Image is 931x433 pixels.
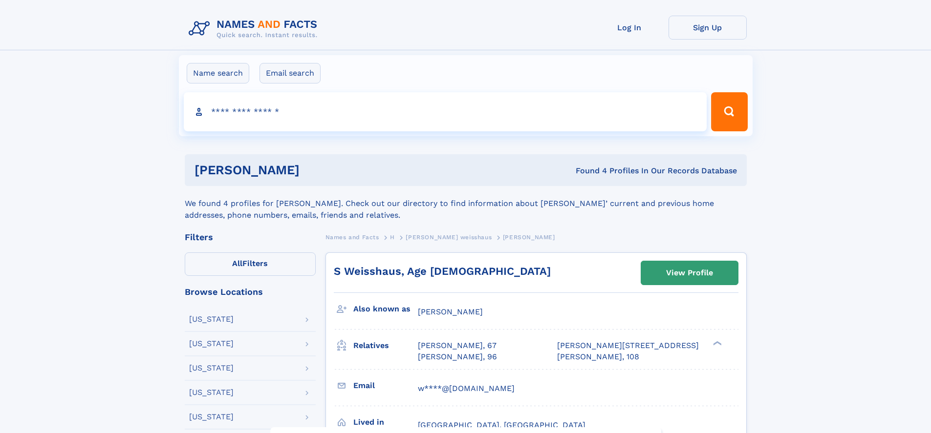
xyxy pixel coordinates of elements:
[189,315,234,323] div: [US_STATE]
[189,340,234,348] div: [US_STATE]
[666,262,713,284] div: View Profile
[711,92,747,131] button: Search Button
[260,63,321,83] label: Email search
[641,261,738,285] a: View Profile
[185,16,325,42] img: Logo Names and Facts
[418,351,497,362] a: [PERSON_NAME], 96
[353,377,418,394] h3: Email
[418,420,585,430] span: [GEOGRAPHIC_DATA], [GEOGRAPHIC_DATA]
[325,231,379,243] a: Names and Facts
[184,92,707,131] input: search input
[185,186,747,221] div: We found 4 profiles for [PERSON_NAME]. Check out our directory to find information about [PERSON_...
[418,307,483,316] span: [PERSON_NAME]
[437,165,737,176] div: Found 4 Profiles In Our Records Database
[185,252,316,276] label: Filters
[390,234,395,241] span: H
[353,337,418,354] h3: Relatives
[557,351,639,362] a: [PERSON_NAME], 108
[590,16,669,40] a: Log In
[669,16,747,40] a: Sign Up
[711,340,722,347] div: ❯
[503,234,555,241] span: [PERSON_NAME]
[189,364,234,372] div: [US_STATE]
[334,265,551,277] a: S Weisshaus, Age [DEMOGRAPHIC_DATA]
[189,413,234,421] div: [US_STATE]
[390,231,395,243] a: H
[557,340,699,351] a: [PERSON_NAME][STREET_ADDRESS]
[418,340,497,351] a: [PERSON_NAME], 67
[187,63,249,83] label: Name search
[353,414,418,431] h3: Lived in
[185,288,316,296] div: Browse Locations
[406,231,492,243] a: [PERSON_NAME] weisshaus
[195,164,438,176] h1: [PERSON_NAME]
[406,234,492,241] span: [PERSON_NAME] weisshaus
[353,301,418,317] h3: Also known as
[189,389,234,396] div: [US_STATE]
[185,233,316,242] div: Filters
[232,259,242,268] span: All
